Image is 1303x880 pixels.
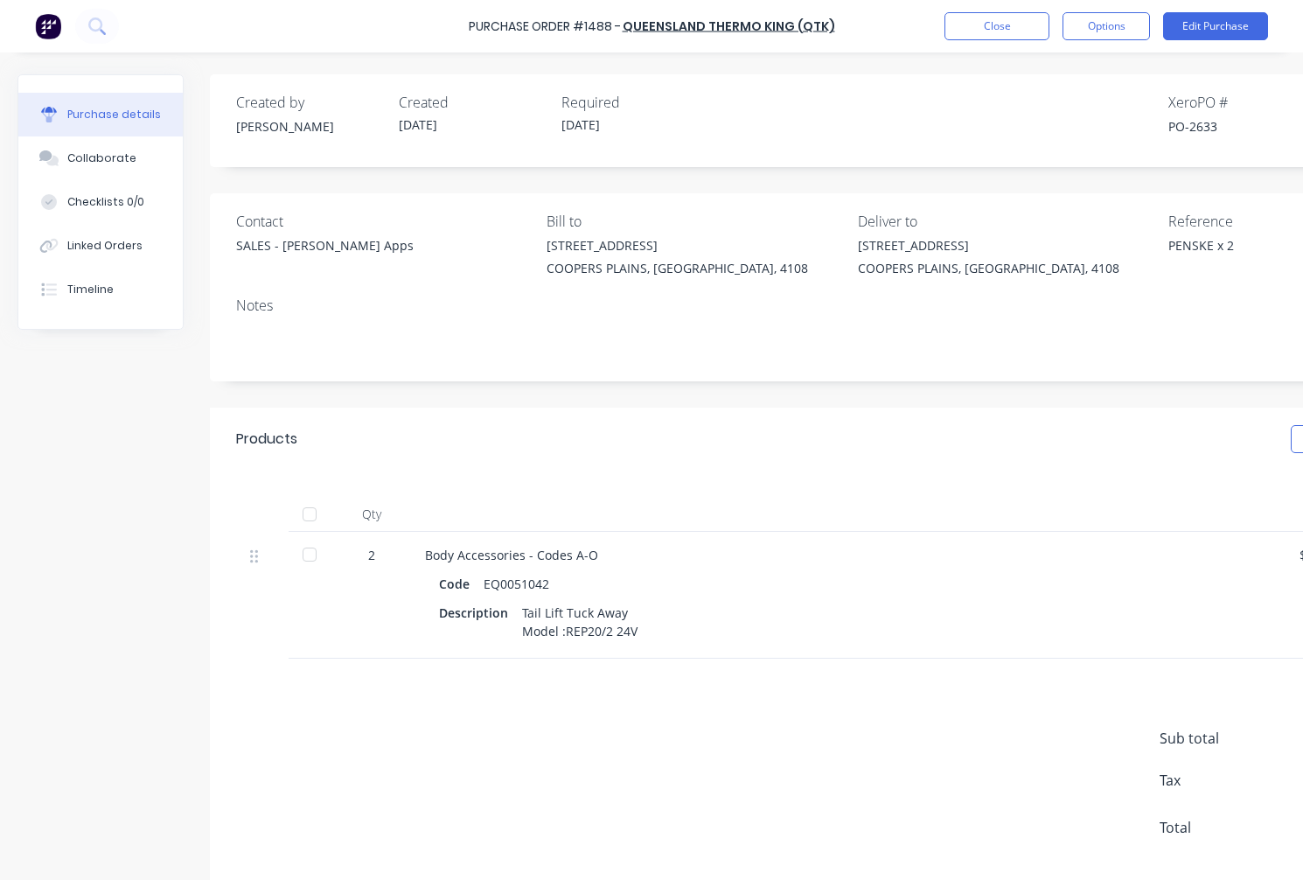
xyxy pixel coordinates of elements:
[18,180,183,224] button: Checklists 0/0
[469,17,621,36] div: Purchase Order #1488 -
[18,224,183,268] button: Linked Orders
[547,211,844,232] div: Bill to
[236,117,385,136] div: [PERSON_NAME]
[399,92,547,113] div: Created
[561,92,710,113] div: Required
[425,546,1272,564] div: Body Accessories - Codes A-O
[439,600,522,625] div: Description
[1063,12,1150,40] button: Options
[18,136,183,180] button: Collaborate
[623,17,835,35] a: Queensland Thermo King (QTK)
[18,93,183,136] button: Purchase details
[522,600,638,644] div: Tail Lift Tuck Away Model :REP20/2 24V
[1160,728,1291,749] span: Sub total
[858,211,1155,232] div: Deliver to
[1160,817,1291,838] span: Total
[67,194,144,210] div: Checklists 0/0
[236,429,297,450] div: Products
[67,238,143,254] div: Linked Orders
[236,211,533,232] div: Contact
[346,546,397,564] div: 2
[1160,770,1291,791] span: Tax
[439,571,484,597] div: Code
[236,236,414,255] div: SALES - [PERSON_NAME] Apps
[18,268,183,311] button: Timeline
[547,259,808,277] div: COOPERS PLAINS, [GEOGRAPHIC_DATA], 4108
[1163,12,1268,40] button: Edit Purchase
[35,13,61,39] img: Factory
[236,92,385,113] div: Created by
[332,497,411,532] div: Qty
[67,282,114,297] div: Timeline
[858,236,1119,255] div: [STREET_ADDRESS]
[484,571,549,597] div: EQ0051042
[547,236,808,255] div: [STREET_ADDRESS]
[67,107,161,122] div: Purchase details
[67,150,136,166] div: Collaborate
[858,259,1119,277] div: COOPERS PLAINS, [GEOGRAPHIC_DATA], 4108
[944,12,1049,40] button: Close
